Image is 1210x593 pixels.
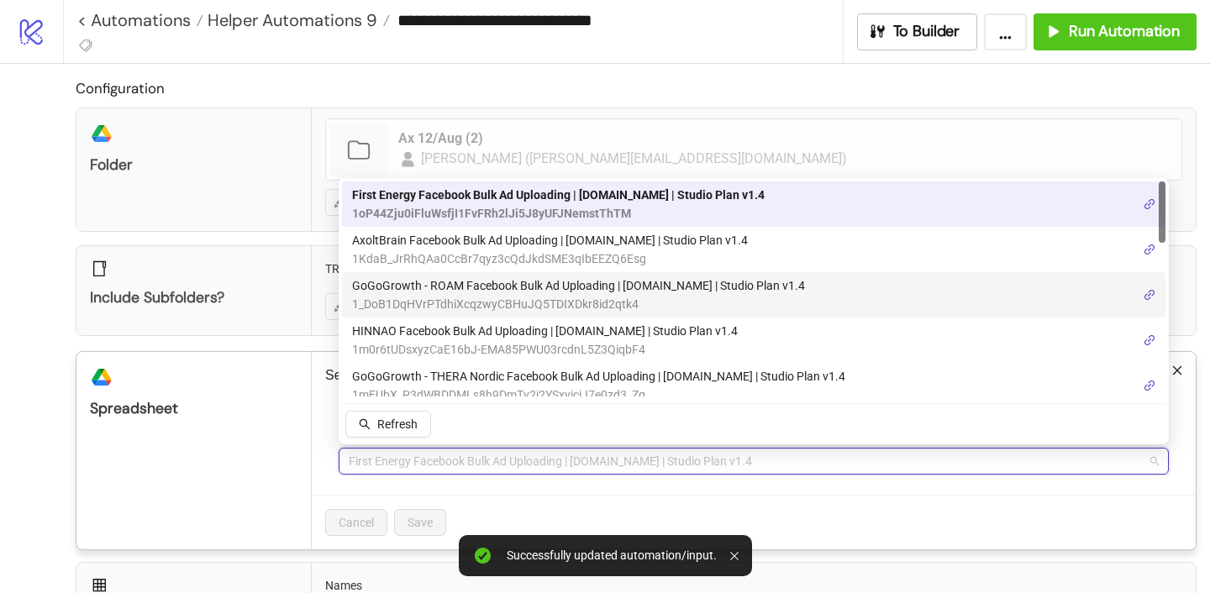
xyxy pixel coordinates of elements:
a: link [1144,195,1155,213]
span: 1mEUbX_P3dWBDDMLs8h9DmTv2j2YSxyiciJ7e0zd3_Zg [352,386,845,404]
span: HINNAO Facebook Bulk Ad Uploading | [DOMAIN_NAME] | Studio Plan v1.4 [352,322,738,340]
span: 1m0r6tUDsxyzCaE16bJ-EMA85PWU03rcdnL5Z3QiqbF4 [352,340,738,359]
div: GoGoGrowth - ROAM Facebook Bulk Ad Uploading | Kitchn.io | Studio Plan v1.4 [342,272,1165,317]
span: Run Automation [1069,22,1180,41]
a: Helper Automations 9 [203,12,390,29]
a: link [1144,286,1155,304]
a: link [1144,331,1155,349]
span: close [1171,365,1183,376]
span: link [1144,198,1155,210]
a: link [1144,376,1155,395]
button: Cancel [325,509,387,536]
span: search [359,418,371,430]
button: Run Automation [1034,13,1197,50]
span: link [1144,380,1155,391]
span: GoGoGrowth - ROAM Facebook Bulk Ad Uploading | [DOMAIN_NAME] | Studio Plan v1.4 [352,276,805,295]
button: Refresh [345,411,431,438]
span: link [1144,289,1155,301]
span: First Energy Facebook Bulk Ad Uploading | [DOMAIN_NAME] | Studio Plan v1.4 [352,186,765,204]
span: AxoltBrain Facebook Bulk Ad Uploading | [DOMAIN_NAME] | Studio Plan v1.4 [352,231,748,249]
button: To Builder [857,13,978,50]
span: 1_DoB1DqHVrPTdhiXcqzwyCBHuJQ5TDIXDkr8id2qtk4 [352,295,805,313]
div: AxoltBrain Facebook Bulk Ad Uploading | Kitchn.io | Studio Plan v1.4 [342,227,1165,272]
span: 1oP44Zju0iFluWsfjI1FvFRh2lJi5J8yUFJNemstThTM [352,204,765,223]
a: link [1144,240,1155,259]
span: GoGoGrowth - THERA Nordic Facebook Bulk Ad Uploading | [DOMAIN_NAME] | Studio Plan v1.4 [352,367,845,386]
span: link [1144,244,1155,255]
div: First Energy Facebook Bulk Ad Uploading | Kitchn.io | Studio Plan v1.4 [342,181,1165,227]
h2: Configuration [76,77,1197,99]
span: 1KdaB_JrRhQAa0CcBr7qyz3cQdJkdSME3qIbEEZQ6Esg [352,249,748,268]
span: Refresh [377,417,418,431]
a: < Automations [77,12,203,29]
span: First Energy Facebook Bulk Ad Uploading | Kitchn.io | Studio Plan v1.4 [349,449,1159,474]
div: HINNAO Facebook Bulk Ad Uploading | Kitchn.io | Studio Plan v1.4 [342,317,1165,363]
button: Save [394,509,446,536]
button: ... [984,13,1027,50]
div: Spreadsheet [90,399,297,418]
div: Successfully updated automation/input. [507,548,717,563]
p: Select the spreadsheet to which you would like to export the files' names and links. [325,365,1182,386]
span: link [1144,334,1155,346]
span: Helper Automations 9 [203,9,377,31]
div: GoGoGrowth - THERA Nordic Facebook Bulk Ad Uploading | Kitchn.io | Studio Plan v1.4 [342,363,1165,408]
span: To Builder [893,22,960,41]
